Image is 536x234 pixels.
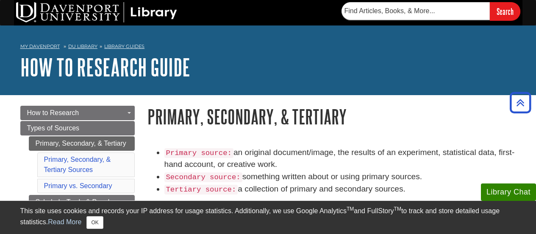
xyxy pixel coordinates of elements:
form: Searches DU Library's articles, books, and more [342,2,520,20]
a: Primary vs. Secondary [44,182,112,189]
a: Primary, Secondary, & Tertiary [29,136,135,151]
button: Close [86,216,103,229]
a: Read More [48,218,81,226]
span: Types of Sources [27,124,80,132]
span: How to Research [27,109,79,116]
code: Secondary source: [164,172,242,182]
input: Search [490,2,520,20]
code: Tertiary source: [164,185,238,195]
a: Back to Top [507,97,534,108]
button: Library Chat [481,183,536,201]
sup: TM [394,206,401,212]
img: DU Library [16,2,177,23]
a: How to Research Guide [20,54,190,80]
h1: Primary, Secondary, & Tertiary [147,106,516,127]
a: Primary, Secondary, & Tertiary Sources [44,156,111,173]
a: My Davenport [20,43,60,50]
a: How to Research [20,106,135,120]
li: an original document/image, the results of an experiment, statistical data, first-hand account, o... [164,147,516,171]
input: Find Articles, Books, & More... [342,2,490,20]
div: This site uses cookies and records your IP address for usage statistics. Additionally, we use Goo... [20,206,516,229]
a: Scholarly, Trade & Popular [29,195,135,209]
a: Library Guides [104,43,144,49]
li: something written about or using primary sources. [164,171,516,183]
nav: breadcrumb [20,41,516,54]
code: Primary source: [164,148,233,158]
a: DU Library [68,43,97,49]
a: Types of Sources [20,121,135,135]
sup: TM [347,206,354,212]
li: a collection of primary and secondary sources. [164,183,516,195]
